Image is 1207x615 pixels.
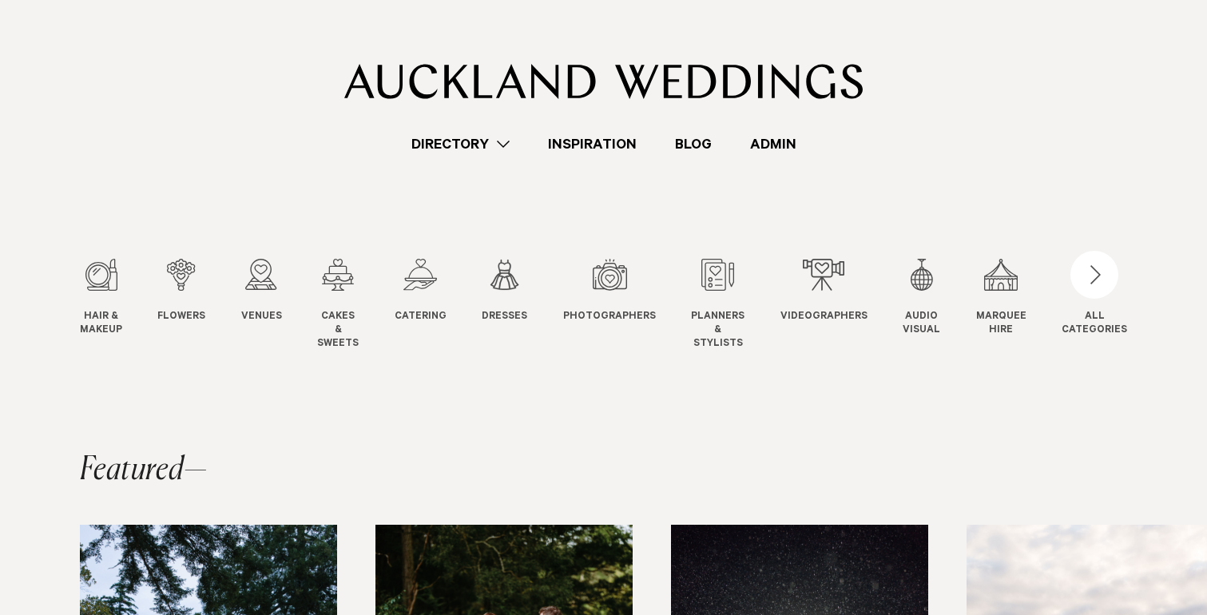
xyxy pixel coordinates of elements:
span: Hair & Makeup [80,311,122,338]
swiper-slide: 4 / 12 [317,259,391,351]
span: Dresses [482,311,527,324]
span: Catering [395,311,447,324]
swiper-slide: 2 / 12 [157,259,237,351]
a: Directory [392,133,529,155]
a: Venues [241,259,282,324]
a: Planners & Stylists [691,259,744,351]
span: Venues [241,311,282,324]
a: Photographers [563,259,656,324]
a: Marquee Hire [976,259,1026,338]
swiper-slide: 9 / 12 [780,259,899,351]
a: Blog [656,133,731,155]
swiper-slide: 10 / 12 [903,259,972,351]
a: Catering [395,259,447,324]
swiper-slide: 11 / 12 [976,259,1058,351]
img: Auckland Weddings Logo [344,64,863,99]
swiper-slide: 7 / 12 [563,259,688,351]
swiper-slide: 3 / 12 [241,259,314,351]
a: Dresses [482,259,527,324]
swiper-slide: 8 / 12 [691,259,776,351]
h2: Featured [80,454,208,486]
swiper-slide: 5 / 12 [395,259,478,351]
span: Photographers [563,311,656,324]
span: Planners & Stylists [691,311,744,351]
a: Audio Visual [903,259,940,338]
swiper-slide: 6 / 12 [482,259,559,351]
a: Cakes & Sweets [317,259,359,351]
a: Inspiration [529,133,656,155]
span: Videographers [780,311,868,324]
span: Cakes & Sweets [317,311,359,351]
a: Flowers [157,259,205,324]
button: ALLCATEGORIES [1062,259,1127,334]
span: Audio Visual [903,311,940,338]
a: Videographers [780,259,868,324]
a: Admin [731,133,816,155]
span: Marquee Hire [976,311,1026,338]
a: Hair & Makeup [80,259,122,338]
swiper-slide: 1 / 12 [80,259,154,351]
div: ALL CATEGORIES [1062,311,1127,338]
span: Flowers [157,311,205,324]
